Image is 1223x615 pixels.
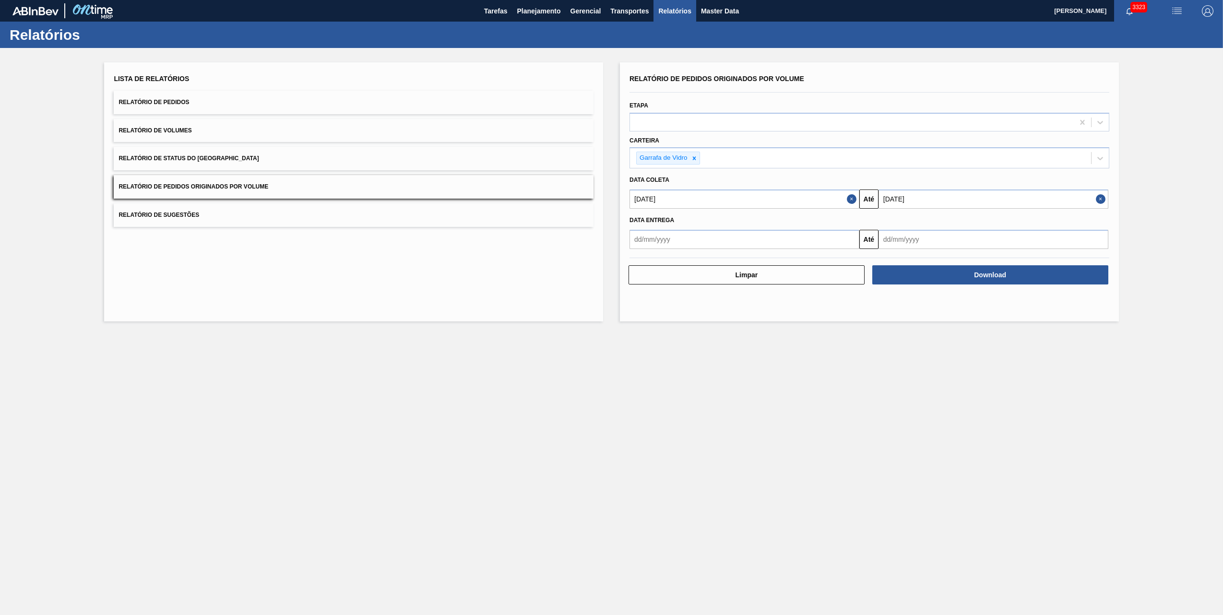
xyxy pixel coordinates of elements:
[1171,5,1183,17] img: userActions
[859,230,879,249] button: Até
[629,177,669,183] span: Data coleta
[1130,2,1147,12] span: 3323
[570,5,601,17] span: Gerencial
[847,189,859,209] button: Close
[119,155,259,162] span: Relatório de Status do [GEOGRAPHIC_DATA]
[629,265,865,284] button: Limpar
[610,5,649,17] span: Transportes
[114,203,594,227] button: Relatório de Sugestões
[119,183,268,190] span: Relatório de Pedidos Originados por Volume
[701,5,739,17] span: Master Data
[119,212,199,218] span: Relatório de Sugestões
[119,127,191,134] span: Relatório de Volumes
[629,230,859,249] input: dd/mm/yyyy
[119,99,189,106] span: Relatório de Pedidos
[629,217,674,224] span: Data entrega
[859,189,879,209] button: Até
[629,189,859,209] input: dd/mm/yyyy
[10,29,180,40] h1: Relatórios
[637,152,689,164] div: Garrafa de Vidro
[879,230,1108,249] input: dd/mm/yyyy
[114,75,189,83] span: Lista de Relatórios
[658,5,691,17] span: Relatórios
[1202,5,1213,17] img: Logout
[114,175,594,199] button: Relatório de Pedidos Originados por Volume
[629,137,659,144] label: Carteira
[629,75,804,83] span: Relatório de Pedidos Originados por Volume
[114,147,594,170] button: Relatório de Status do [GEOGRAPHIC_DATA]
[1114,4,1145,18] button: Notificações
[1096,189,1108,209] button: Close
[872,265,1108,284] button: Download
[12,7,59,15] img: TNhmsLtSVTkK8tSr43FrP2fwEKptu5GPRR3wAAAABJRU5ErkJggg==
[114,119,594,142] button: Relatório de Volumes
[629,102,648,109] label: Etapa
[879,189,1108,209] input: dd/mm/yyyy
[114,91,594,114] button: Relatório de Pedidos
[484,5,508,17] span: Tarefas
[517,5,560,17] span: Planejamento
